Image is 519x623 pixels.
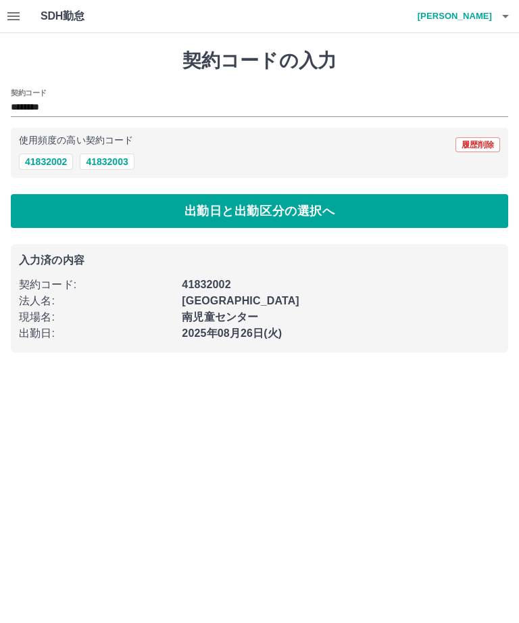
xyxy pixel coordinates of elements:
[19,136,133,145] p: 使用頻度の高い契約コード
[182,279,230,290] b: 41832002
[11,49,508,72] h1: 契約コードの入力
[19,325,174,342] p: 出勤日 :
[11,87,47,98] h2: 契約コード
[80,154,134,170] button: 41832003
[455,137,500,152] button: 履歴削除
[19,309,174,325] p: 現場名 :
[182,311,258,323] b: 南児童センター
[19,255,500,266] p: 入力済の内容
[19,277,174,293] p: 契約コード :
[182,295,299,306] b: [GEOGRAPHIC_DATA]
[182,327,282,339] b: 2025年08月26日(火)
[11,194,508,228] button: 出勤日と出勤区分の選択へ
[19,154,73,170] button: 41832002
[19,293,174,309] p: 法人名 :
